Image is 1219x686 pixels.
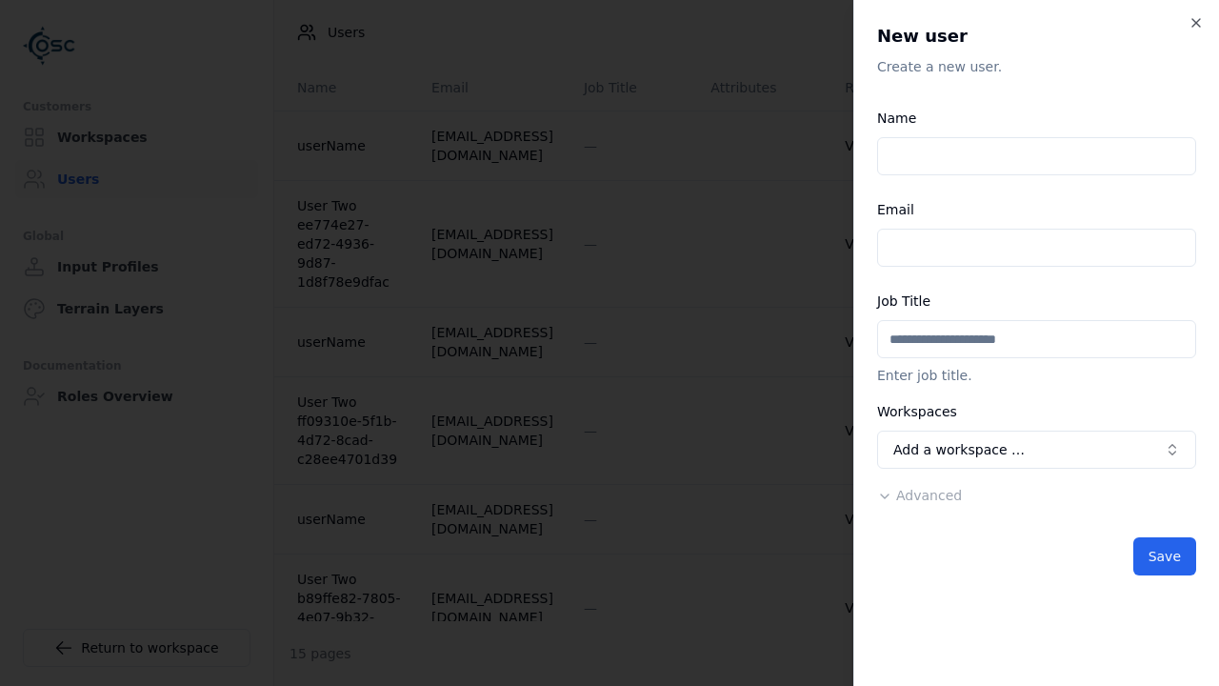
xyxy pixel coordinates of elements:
[877,366,1196,385] p: Enter job title.
[877,404,957,419] label: Workspaces
[1133,537,1196,575] button: Save
[877,111,916,126] label: Name
[893,440,1025,459] span: Add a workspace …
[877,57,1196,76] p: Create a new user.
[896,488,962,503] span: Advanced
[877,23,1196,50] h2: New user
[877,293,930,309] label: Job Title
[877,486,962,505] button: Advanced
[877,202,914,217] label: Email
